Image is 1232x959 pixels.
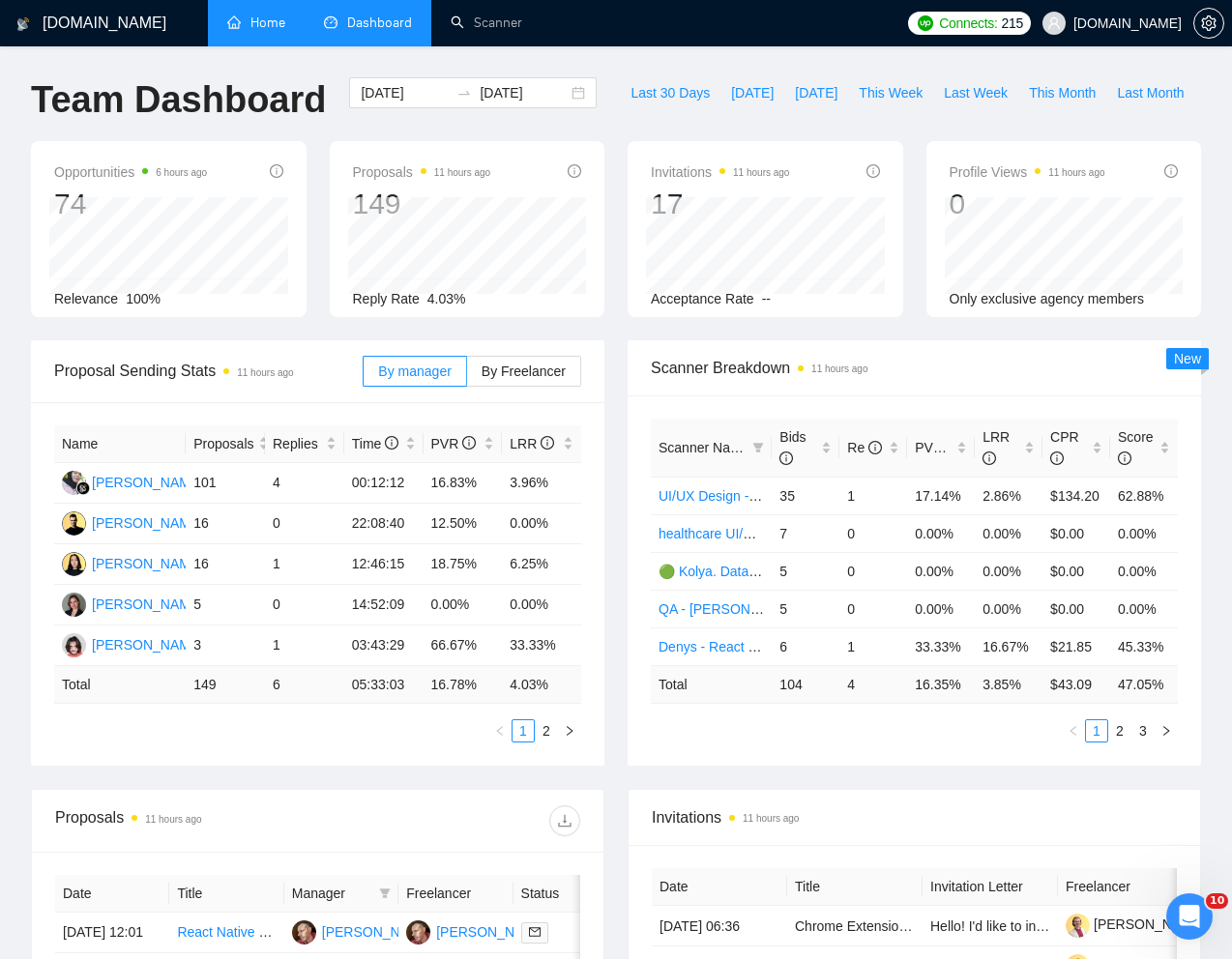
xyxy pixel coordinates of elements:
span: Status [521,883,601,904]
img: upwork-logo.png [918,15,933,31]
td: 3.96% [502,463,581,504]
a: DD[PERSON_NAME] [406,923,547,939]
span: info-circle [1164,164,1178,178]
td: 12:46:15 [344,544,424,585]
a: UI/UX Design - Inna [659,488,779,504]
time: 11 hours ago [1048,167,1104,178]
td: 0 [265,585,344,625]
span: info-circle [1118,451,1131,465]
time: 11 hours ago [743,813,799,824]
td: [DATE] 06:36 [652,906,787,946]
a: QA - [PERSON_NAME] [659,601,801,617]
th: Date [55,875,169,913]
img: FF [62,471,86,495]
td: 0 [265,504,344,544]
span: Only exclusive agency members [950,291,1145,306]
td: Total [54,666,186,704]
td: $ 43.09 [1042,665,1110,703]
span: user [1047,16,1061,30]
div: 149 [353,186,491,222]
button: right [558,719,581,742]
td: 35 [772,477,839,514]
td: 3.85 % [975,665,1042,703]
img: KS [62,633,86,657]
a: DD[PERSON_NAME] [292,923,433,939]
a: homeHome [227,15,285,31]
span: Manager [292,883,371,904]
span: filter [752,442,764,453]
span: filter [379,887,391,899]
img: NB [62,552,86,576]
td: 16.67% [975,627,1042,665]
span: to [456,85,472,101]
a: KS[PERSON_NAME] [62,636,203,652]
td: 66.67% [424,625,503,666]
span: This Month [1029,82,1096,103]
span: info-circle [385,436,398,450]
span: [DATE] [731,82,774,103]
time: 11 hours ago [811,363,867,374]
td: 0.00% [502,585,581,625]
span: left [494,725,506,737]
button: left [1062,719,1085,742]
li: 2 [1108,719,1131,742]
button: Last Week [933,77,1018,108]
span: Scanner Breakdown [651,356,1178,380]
li: 2 [535,719,558,742]
div: [PERSON_NAME] [436,921,547,943]
td: Chrome Extension Developer Finish MVP & Publish to Chrome Web Store [787,906,923,946]
span: info-circle [866,164,880,178]
td: 0.00% [1110,590,1178,627]
span: Re [847,440,882,455]
a: searchScanner [451,15,522,31]
a: 2 [1109,720,1130,741]
td: 47.05 % [1110,665,1178,703]
td: 0.00% [1110,552,1178,590]
span: Replies [273,433,322,454]
img: DD [292,920,316,944]
td: 7 [772,514,839,552]
a: 1 [1086,720,1107,741]
span: info-circle [462,436,476,450]
span: 10 [1206,893,1228,909]
td: 12.50% [424,504,503,544]
iframe: Intercom live chat [1166,893,1213,940]
a: [PERSON_NAME] [1066,916,1205,932]
a: Denys - React Native [659,639,786,654]
td: 0.00% [907,590,975,627]
td: 0.00% [502,504,581,544]
td: 22:08:40 [344,504,424,544]
td: 0 [839,552,907,590]
td: 5 [186,585,265,625]
a: React Native Developer for Personal Safety App MVP [177,924,499,940]
span: Profile Views [950,160,1105,184]
td: 0.00% [975,514,1042,552]
th: Manager [284,875,398,913]
td: 0.00% [424,585,503,625]
td: 17.14% [907,477,975,514]
td: $21.85 [1042,627,1110,665]
span: New [1174,351,1201,366]
td: $134.20 [1042,477,1110,514]
span: Bids [779,429,806,466]
img: logo [16,9,30,40]
h1: Team Dashboard [31,77,326,123]
button: right [1155,719,1178,742]
time: 11 hours ago [434,167,490,178]
span: Dashboard [347,15,412,31]
span: Opportunities [54,160,207,184]
td: 16 [186,504,265,544]
a: NB[PERSON_NAME] [62,555,203,570]
time: 11 hours ago [733,167,789,178]
input: Start date [361,82,449,103]
img: gigradar-bm.png [76,481,90,495]
td: 149 [186,666,265,704]
button: This Week [848,77,933,108]
span: LRR [510,436,554,451]
span: Invitations [652,805,1177,829]
td: 3 [186,625,265,666]
td: 05:33:03 [344,666,424,704]
td: $0.00 [1042,514,1110,552]
td: 101 [186,463,265,504]
td: 1 [265,544,344,585]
